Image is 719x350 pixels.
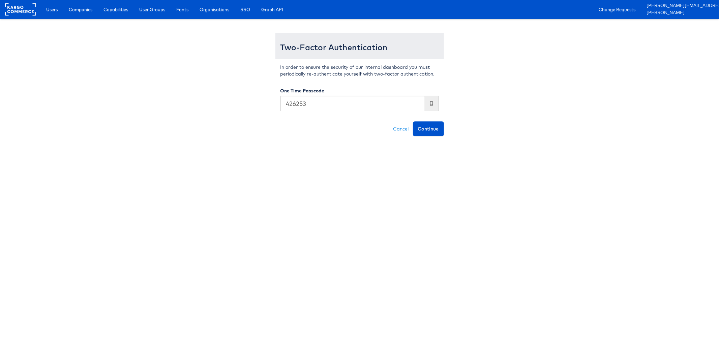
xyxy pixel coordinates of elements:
[256,3,288,16] a: Graph API
[261,6,283,13] span: Graph API
[389,121,413,136] a: Cancel
[647,2,714,9] a: [PERSON_NAME][EMAIL_ADDRESS][DOMAIN_NAME]
[280,43,439,52] h3: Two-Factor Authentication
[647,9,714,17] a: [PERSON_NAME]
[69,6,92,13] span: Companies
[280,96,425,111] input: Enter the code
[46,6,58,13] span: Users
[280,64,439,77] p: In order to ensure the security of our internal dashboard you must periodically re-authenticate y...
[98,3,133,16] a: Capabilities
[594,3,640,16] a: Change Requests
[139,6,165,13] span: User Groups
[413,121,444,136] button: Continue
[134,3,170,16] a: User Groups
[64,3,97,16] a: Companies
[176,6,188,13] span: Fonts
[41,3,63,16] a: Users
[235,3,255,16] a: SSO
[103,6,128,13] span: Capabilities
[280,87,325,94] label: One Time Passcode
[240,6,250,13] span: SSO
[171,3,193,16] a: Fonts
[200,6,229,13] span: Organisations
[194,3,234,16] a: Organisations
